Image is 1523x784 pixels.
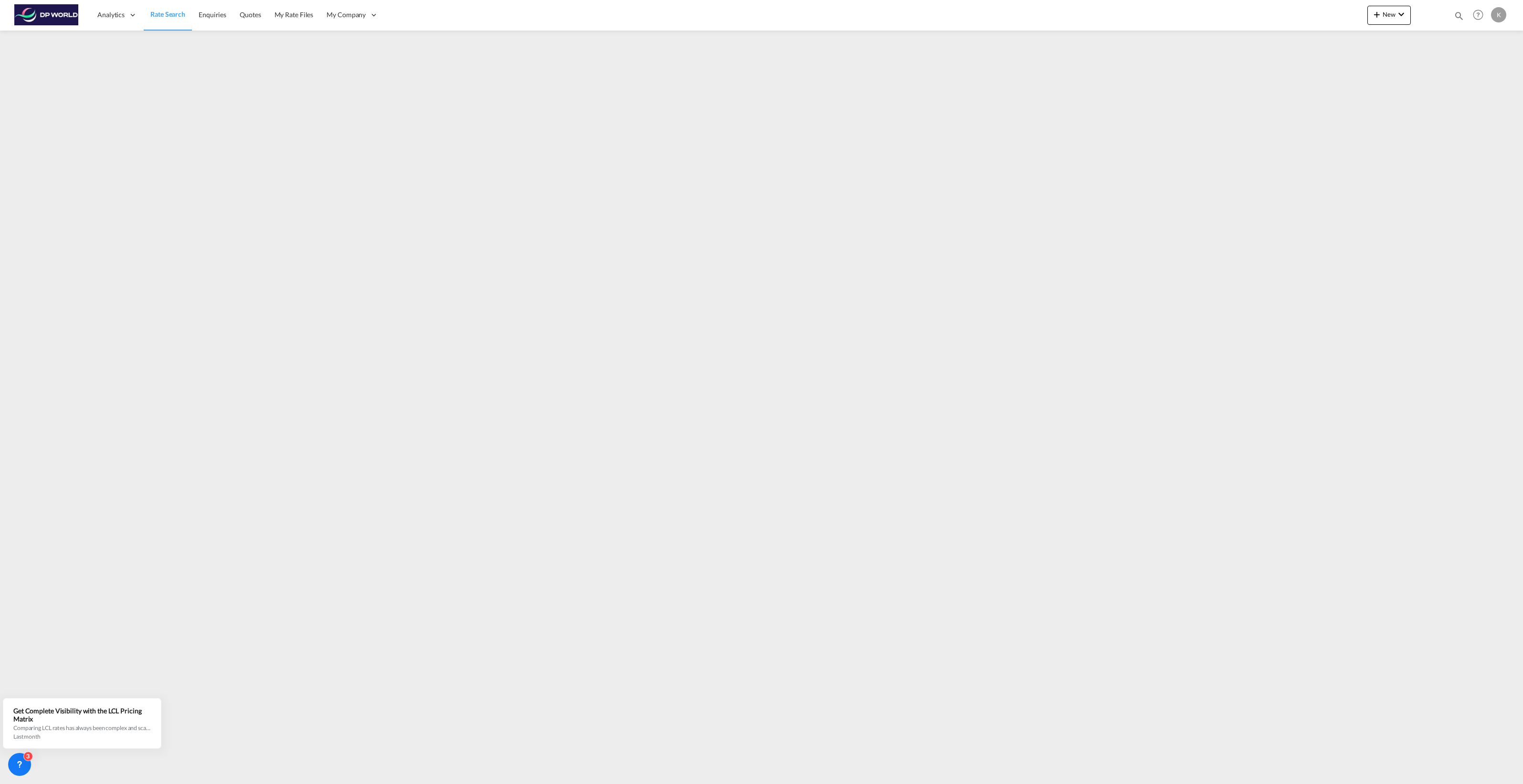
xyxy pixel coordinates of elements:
span: New [1371,11,1407,18]
span: Rate Search [150,10,185,18]
span: Help [1470,7,1486,23]
span: My Rate Files [275,11,314,19]
span: Enquiries [199,11,226,19]
md-icon: icon-chevron-down [1396,9,1407,20]
span: Analytics [97,10,125,20]
img: c08ca190194411f088ed0f3ba295208c.png [14,4,79,26]
div: K [1491,7,1506,22]
span: My Company [327,10,366,20]
md-icon: icon-plus 400-fg [1371,9,1383,20]
div: Help [1470,7,1491,24]
span: Quotes [240,11,261,19]
div: icon-magnify [1454,11,1464,25]
button: icon-plus 400-fgNewicon-chevron-down [1367,6,1411,25]
md-icon: icon-magnify [1454,11,1464,21]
